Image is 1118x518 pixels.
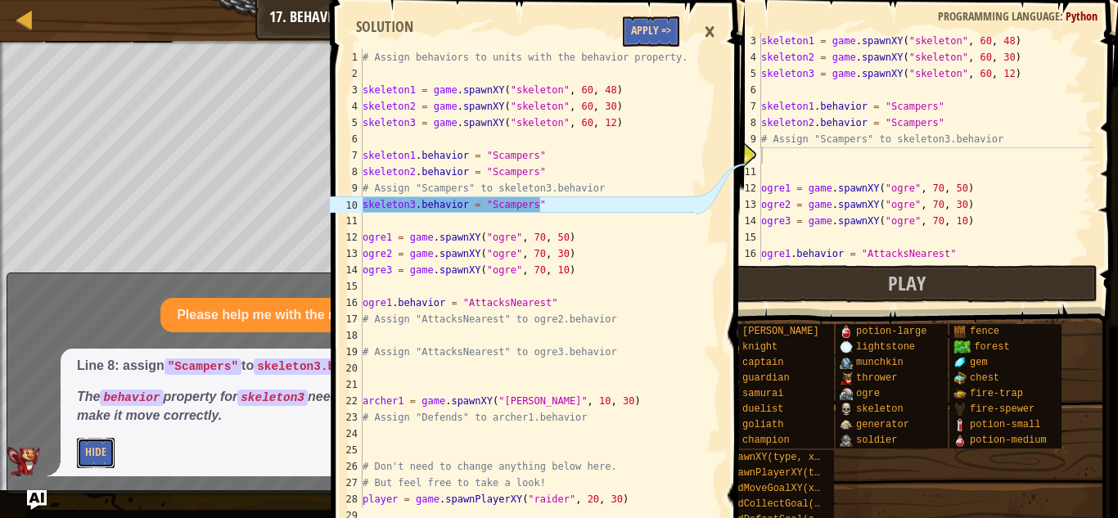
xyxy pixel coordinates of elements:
[330,115,363,131] div: 5
[840,356,853,369] img: portrait.png
[728,196,761,213] div: 13
[77,357,513,376] p: Line 8: assign to .
[728,164,761,180] div: 11
[726,452,838,463] span: spawnXY(type, x, y)
[856,357,904,368] span: munchkin
[953,356,967,369] img: portrait.png
[330,65,363,82] div: 2
[953,434,967,447] img: portrait.png
[348,16,422,38] div: Solution
[717,265,1098,303] button: Play
[330,82,363,98] div: 3
[953,403,967,416] img: portrait.png
[330,376,363,393] div: 21
[970,419,1040,430] span: potion-small
[330,245,363,262] div: 13
[742,341,778,353] span: knight
[970,435,1047,446] span: potion-medium
[330,164,363,180] div: 8
[970,388,1023,399] span: fire-trap
[330,344,363,360] div: 19
[696,13,724,51] div: ×
[728,82,761,98] div: 6
[623,16,679,47] button: Apply =>
[856,403,904,415] span: skeleton
[840,325,853,338] img: portrait.png
[840,340,853,354] img: portrait.png
[77,438,115,468] button: Hide
[330,393,363,409] div: 22
[970,357,988,368] span: gem
[330,278,363,295] div: 15
[856,341,915,353] span: lightstone
[330,180,363,196] div: 9
[330,311,363,327] div: 17
[330,458,363,475] div: 26
[953,372,967,385] img: portrait.png
[742,357,783,368] span: captain
[330,49,363,65] div: 1
[330,196,363,213] div: 10
[1060,8,1066,24] span: :
[728,65,761,82] div: 5
[856,372,897,384] span: thrower
[330,442,363,458] div: 25
[742,435,790,446] span: champion
[742,388,783,399] span: samurai
[953,325,967,338] img: portrait.png
[856,388,880,399] span: ogre
[840,418,853,431] img: portrait.png
[254,358,387,375] code: skeleton3.behavior
[330,229,363,245] div: 12
[728,33,761,49] div: 3
[970,372,999,384] span: chest
[330,360,363,376] div: 20
[330,98,363,115] div: 4
[330,295,363,311] div: 16
[330,491,363,507] div: 28
[953,387,967,400] img: portrait.png
[7,447,40,476] img: AI
[742,326,819,337] span: [PERSON_NAME]
[177,306,460,325] p: Please help me with the next part of my code.
[330,147,363,164] div: 7
[953,340,971,354] img: trees_1.png
[237,390,308,406] code: skeleton3
[728,49,761,65] div: 4
[974,341,1009,353] span: forest
[970,403,1035,415] span: fire-spewer
[728,229,761,245] div: 15
[27,490,47,510] button: Ask AI
[726,483,838,494] span: addMoveGoalXY(x, y)
[840,434,853,447] img: portrait.png
[1066,8,1098,24] span: Python
[728,213,761,229] div: 14
[330,327,363,344] div: 18
[856,419,909,430] span: generator
[938,8,1060,24] span: Programming language
[840,372,853,385] img: portrait.png
[728,98,761,115] div: 7
[856,326,926,337] span: potion-large
[330,131,363,147] div: 6
[888,270,926,296] span: Play
[728,180,761,196] div: 12
[728,262,761,278] div: 17
[728,131,761,147] div: 9
[728,245,761,262] div: 16
[77,390,508,422] em: The property for needs to be set to to make it move correctly.
[330,409,363,426] div: 23
[726,498,855,510] span: addCollectGoal(amount)
[742,403,783,415] span: duelist
[840,387,853,400] img: portrait.png
[742,372,790,384] span: guardian
[330,426,363,442] div: 24
[856,435,897,446] span: soldier
[970,326,999,337] span: fence
[330,475,363,491] div: 27
[330,213,363,229] div: 11
[330,262,363,278] div: 14
[100,390,163,406] code: behavior
[165,358,241,375] code: "Scampers"
[726,467,873,479] span: spawnPlayerXY(type, x, y)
